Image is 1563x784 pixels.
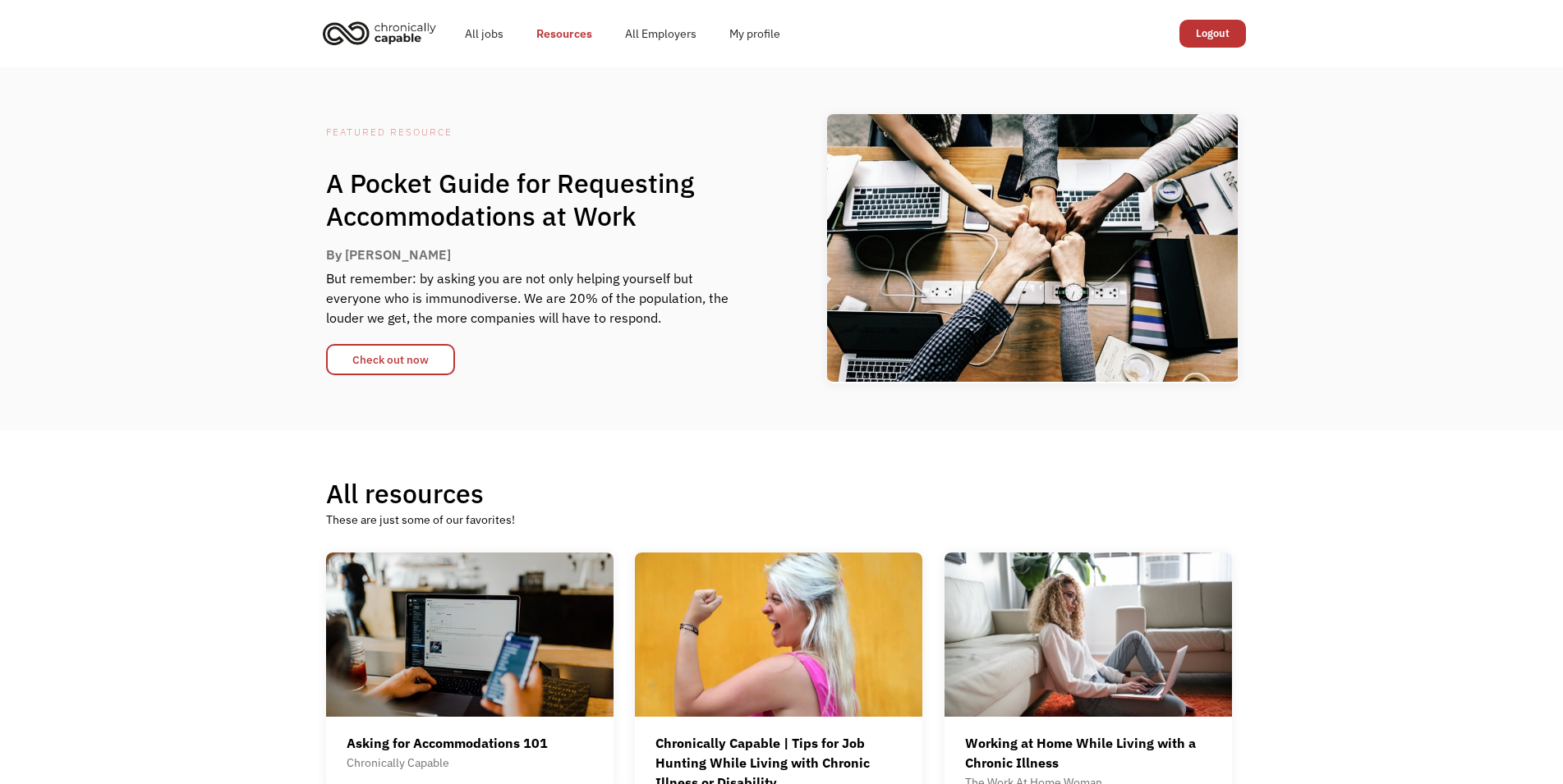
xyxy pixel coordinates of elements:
[326,245,342,268] div: By
[347,733,548,753] div: Asking for Accommodations 101
[326,122,737,142] div: Featured RESOURCE
[318,15,448,51] a: home
[448,7,520,60] a: All jobs
[326,344,455,375] a: Check out now
[345,245,451,264] div: [PERSON_NAME]
[520,7,609,60] a: Resources
[609,7,713,60] a: All Employers
[347,753,548,773] div: Chronically Capable
[326,477,1238,510] h1: All resources
[326,268,737,328] div: But remember: by asking you are not only helping yourself but everyone who is immunodiverse. We a...
[326,167,737,232] h1: A Pocket Guide for Requesting Accommodations at Work
[1179,20,1246,48] a: Logout
[713,7,797,60] a: My profile
[318,15,441,51] img: Chronically Capable logo
[326,510,1238,530] div: These are just some of our favorites!
[965,733,1211,773] div: Working at Home While Living with a Chronic Illness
